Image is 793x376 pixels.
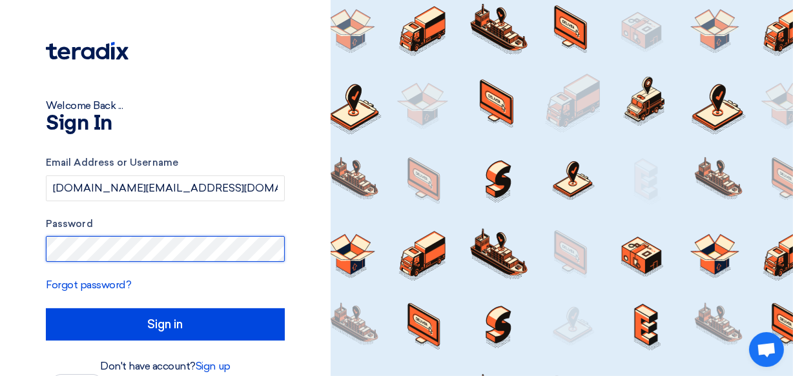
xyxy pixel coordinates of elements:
[46,175,285,201] input: Enter your business email or username
[46,114,285,134] h1: Sign In
[46,359,285,374] div: Don't have account?
[46,42,129,60] img: Teradix logo
[46,98,285,114] div: Welcome Back ...
[196,360,231,372] a: Sign up
[46,217,285,232] label: Password
[46,308,285,341] input: Sign in
[46,279,131,291] a: Forgot password?
[749,332,784,367] a: Open chat
[46,155,285,170] label: Email Address or Username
